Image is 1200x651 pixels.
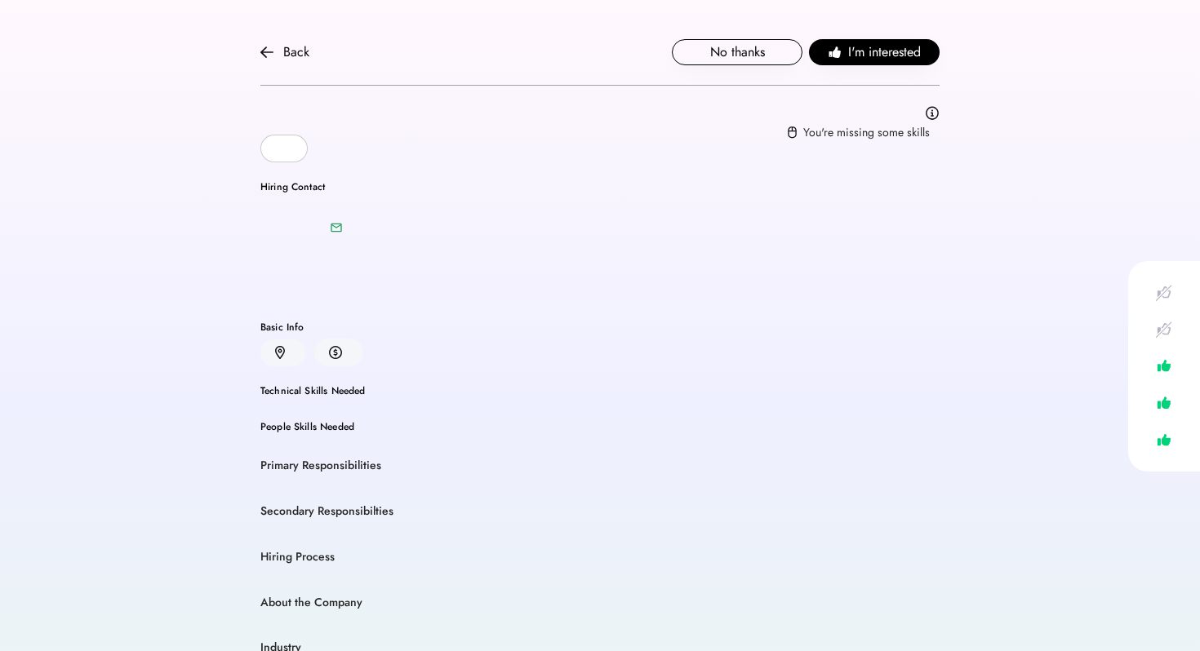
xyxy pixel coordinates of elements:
div: Secondary Responsibilties [260,503,393,520]
div: About the Company [260,595,362,611]
img: arrow-back.svg [260,46,273,59]
img: yH5BAEAAAAALAAAAAABAAEAAAIBRAA7 [271,139,291,158]
img: yH5BAEAAAAALAAAAAABAAEAAAIBRAA7 [260,201,313,254]
img: money.svg [329,345,342,360]
div: Hiring Contact [260,182,355,192]
button: I'm interested [809,39,940,65]
div: People Skills Needed [260,422,940,432]
div: Back [283,42,309,62]
img: like.svg [1153,391,1176,414]
img: missing-skills.svg [788,126,797,139]
div: Primary Responsibilities [260,458,381,474]
div: Technical Skills Needed [260,386,940,396]
img: like.svg [1153,354,1176,378]
span: I'm interested [848,42,921,62]
img: info.svg [925,105,940,121]
img: location.svg [275,346,285,360]
div: You're missing some skills [803,125,930,141]
div: Basic Info [260,322,940,332]
img: like.svg [1153,428,1176,452]
img: like-crossed-out.svg [1153,281,1176,304]
button: No thanks [672,39,802,65]
img: like-crossed-out.svg [1153,317,1176,341]
div: Hiring Process [260,549,335,565]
